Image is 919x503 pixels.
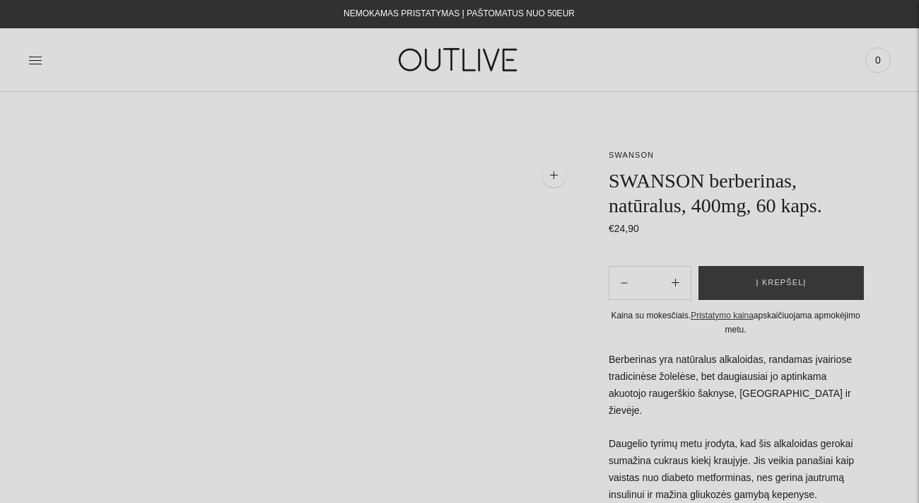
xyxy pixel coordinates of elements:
button: Add product quantity [609,266,639,300]
a: 0 [865,45,891,76]
img: OUTLIVE [371,35,548,84]
a: Pristatymo kaina [691,311,754,320]
span: Į krepšelį [756,276,807,290]
input: Product quantity [639,272,660,293]
button: Į krepšelį [698,266,864,300]
div: Kaina su mokesčiais. apskaičiuojama apmokėjimo metu. [609,308,862,337]
div: NEMOKAMAS PRISTATYMAS Į PAŠTOMATUS NUO 50EUR [344,6,575,23]
button: Subtract product quantity [660,266,691,300]
a: SWANSON [609,151,654,159]
span: 0 [868,50,888,70]
h1: SWANSON berberinas, natūralus, 400mg, 60 kaps. [609,168,862,218]
span: €24,90 [609,223,639,234]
